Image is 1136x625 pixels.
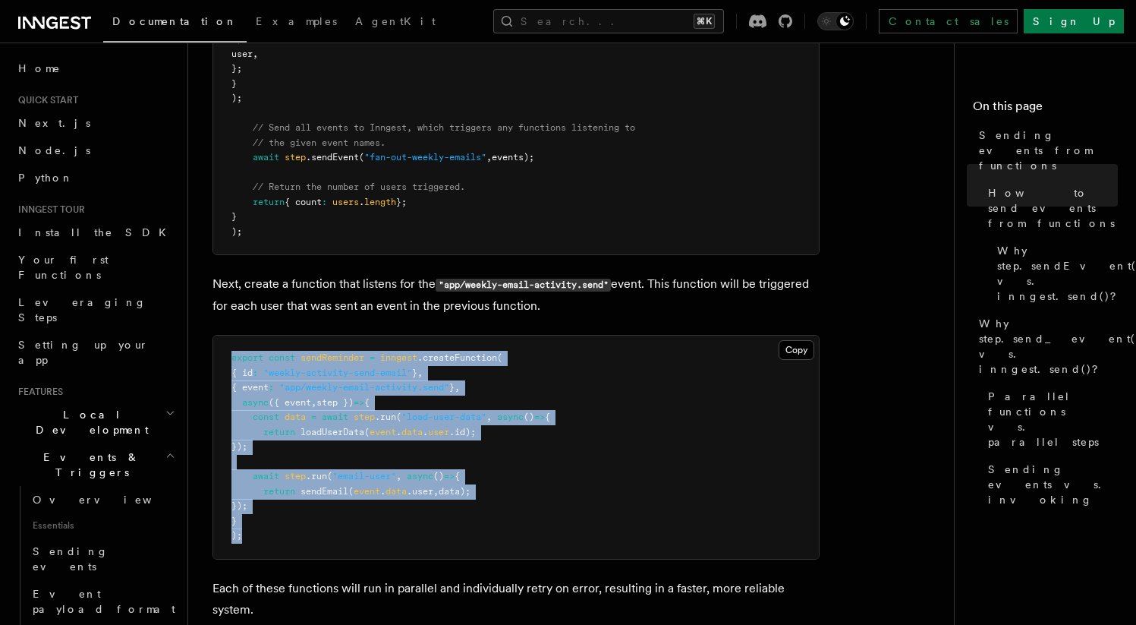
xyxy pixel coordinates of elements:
span: inngest [380,352,417,363]
span: event [370,427,396,437]
span: ); [231,530,242,541]
p: Next, create a function that listens for the event. This function will be triggered for each user... [212,273,820,317]
span: }; [396,197,407,207]
span: ); [231,226,242,237]
span: Node.js [18,144,90,156]
a: Your first Functions [12,246,178,289]
span: events); [492,152,534,163]
span: } [412,368,417,378]
a: Parallel functions vs. parallel steps [982,383,1118,456]
span: Documentation [112,15,238,27]
span: Local Development [12,407,165,437]
span: Your first Functions [18,254,109,281]
p: Each of these functions will run in parallel and individually retry on error, resulting in a fast... [212,578,820,620]
span: Sending events [33,545,109,573]
a: Why step.sendEvent() vs. inngest.send()? [991,237,1118,310]
a: How to send events from functions [982,179,1118,237]
span: data [385,486,407,497]
span: const [253,412,279,422]
span: () [433,471,444,481]
span: } [231,516,237,526]
span: event [354,486,380,497]
a: Sending events from functions [973,122,1118,179]
span: Essentials [27,513,178,538]
span: Inngest tour [12,204,85,216]
h4: On this page [973,97,1118,122]
span: Sending events from functions [979,128,1118,173]
span: "weekly-activity-send-email" [263,368,412,378]
span: "email-user" [332,471,396,481]
span: .run [306,471,327,481]
span: return [253,197,285,207]
span: { [545,412,550,422]
span: } [231,78,237,89]
span: () [524,412,534,422]
span: }; [231,63,242,74]
span: // the given event names. [253,137,385,148]
span: user [231,49,253,59]
span: How to send events from functions [988,185,1118,231]
span: return [263,486,295,497]
span: Setting up your app [18,339,149,366]
code: "app/weekly-email-activity.send" [436,279,611,292]
span: "app/weekly-email-activity.send" [279,382,449,393]
span: { count [285,197,322,207]
span: step [285,471,306,481]
span: await [322,412,348,422]
span: , [486,152,492,163]
span: AgentKit [355,15,436,27]
span: ); [231,93,242,103]
span: Quick start [12,94,78,106]
span: ( [359,152,364,163]
a: Examples [247,5,346,41]
span: .user [407,486,433,497]
span: Install the SDK [18,226,175,238]
span: Examples [256,15,337,27]
span: data); [439,486,470,497]
a: Overview [27,486,178,513]
span: Event payload format [33,588,175,615]
span: : [269,382,274,393]
span: const [269,352,295,363]
span: , [396,471,401,481]
span: . [380,486,385,497]
span: { [455,471,460,481]
a: Node.js [12,137,178,164]
kbd: ⌘K [694,14,715,29]
span: => [444,471,455,481]
span: async [497,412,524,422]
a: Sending events vs. invoking [982,456,1118,513]
span: export [231,352,263,363]
button: Copy [779,340,814,360]
span: Sending events vs. invoking [988,462,1118,507]
span: : [322,197,327,207]
span: .id); [449,427,476,437]
a: Next.js [12,109,178,137]
span: async [407,471,433,481]
span: sendReminder [301,352,364,363]
a: AgentKit [346,5,445,41]
span: . [396,427,401,437]
span: Parallel functions vs. parallel steps [988,389,1118,450]
span: data [285,412,306,422]
a: Documentation [103,5,247,43]
span: , [253,49,258,59]
span: await [253,471,279,481]
span: ( [497,352,502,363]
span: Leveraging Steps [18,296,146,324]
span: // Send all events to Inngest, which triggers any functions listening to [253,122,635,133]
span: { [364,397,370,408]
span: , [433,486,439,497]
a: Event payload format [27,580,178,623]
span: user [428,427,449,437]
a: Python [12,164,178,191]
span: : [253,368,258,378]
span: }); [231,441,247,452]
span: = [370,352,375,363]
span: ( [327,471,332,481]
a: Sending events [27,538,178,580]
span: data [401,427,423,437]
span: ( [396,412,401,422]
span: step }) [316,397,354,408]
span: Home [18,61,61,76]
